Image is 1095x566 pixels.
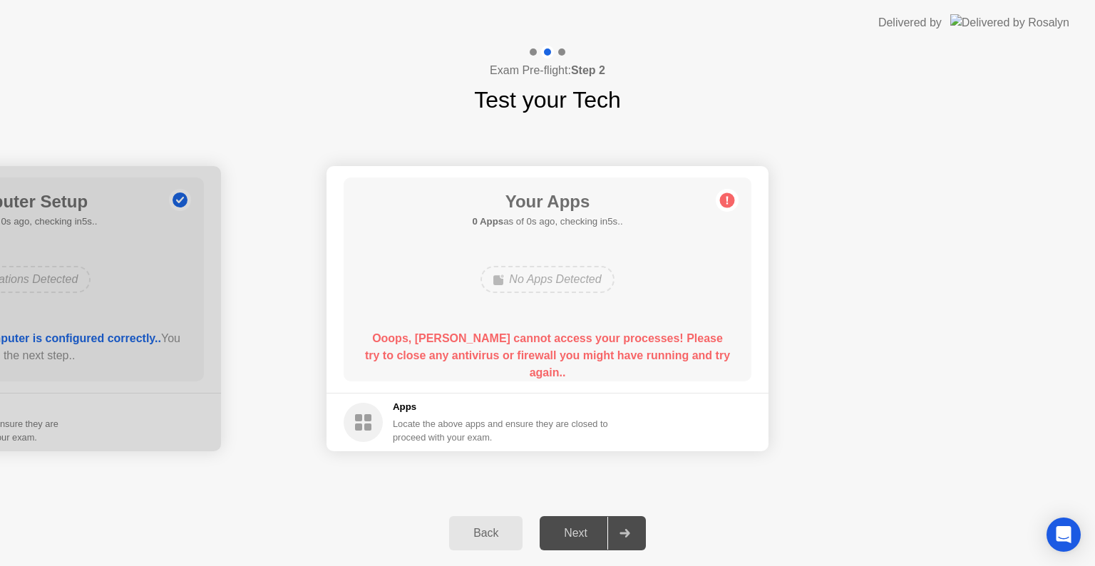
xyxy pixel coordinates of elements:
[472,216,503,227] b: 0 Apps
[950,14,1069,31] img: Delivered by Rosalyn
[1047,518,1081,552] div: Open Intercom Messenger
[472,189,622,215] h1: Your Apps
[393,417,609,444] div: Locate the above apps and ensure they are closed to proceed with your exam.
[571,64,605,76] b: Step 2
[544,527,607,540] div: Next
[490,62,605,79] h4: Exam Pre-flight:
[453,527,518,540] div: Back
[474,83,621,117] h1: Test your Tech
[540,516,646,550] button: Next
[472,215,622,229] h5: as of 0s ago, checking in5s..
[393,400,609,414] h5: Apps
[449,516,523,550] button: Back
[878,14,942,31] div: Delivered by
[480,266,614,293] div: No Apps Detected
[365,332,730,379] b: Ooops, [PERSON_NAME] cannot access your processes! Please try to close any antivirus or firewall ...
